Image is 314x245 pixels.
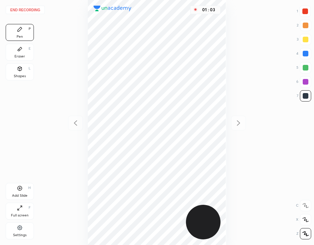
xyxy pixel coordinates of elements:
[297,6,311,17] div: 1
[14,74,26,78] div: Shapes
[28,186,31,190] div: H
[14,55,25,58] div: Eraser
[296,76,311,87] div: 6
[29,47,31,50] div: E
[29,206,31,209] div: F
[13,233,26,237] div: Settings
[6,6,45,14] button: End recording
[29,67,31,70] div: L
[296,62,311,73] div: 5
[296,214,311,225] div: X
[296,200,311,211] div: C
[296,228,311,239] div: Z
[11,214,29,217] div: Full screen
[17,35,23,38] div: Pen
[29,27,31,31] div: P
[297,20,311,31] div: 2
[296,48,311,59] div: 4
[297,34,311,45] div: 3
[200,7,217,12] div: 01 : 03
[297,90,311,102] div: 7
[12,194,28,197] div: Add Slide
[93,6,132,11] img: logo.38c385cc.svg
